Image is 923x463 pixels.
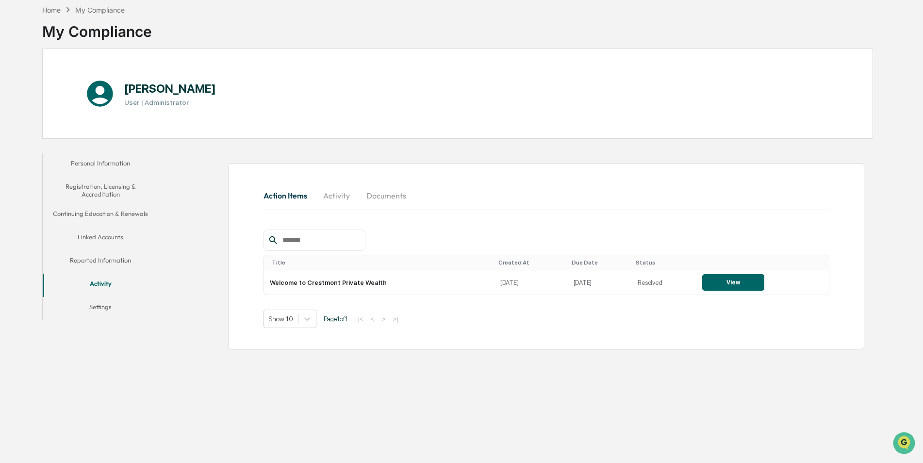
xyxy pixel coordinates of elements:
[97,165,117,172] span: Pylon
[43,204,159,227] button: Continuing Education & Renewals
[43,274,159,297] button: Activity
[572,259,628,266] div: Toggle SortBy
[264,184,829,207] div: secondary tabs example
[43,153,159,321] div: secondary tabs example
[272,259,491,266] div: Toggle SortBy
[75,6,125,14] div: My Compliance
[892,431,918,457] iframe: Open customer support
[10,123,17,131] div: 🖐️
[33,74,159,84] div: Start new chat
[702,279,764,286] a: View
[10,20,177,36] p: How can we help?
[80,122,120,132] span: Attestations
[704,259,825,266] div: Toggle SortBy
[43,177,159,204] button: Registration, Licensing & Accreditation
[264,270,494,295] td: Welcome to Crestmont Private Wealth
[43,227,159,250] button: Linked Accounts
[124,99,216,106] h3: User | Administrator
[6,137,65,154] a: 🔎Data Lookup
[43,297,159,320] button: Settings
[494,270,568,295] td: [DATE]
[10,142,17,149] div: 🔎
[315,184,359,207] button: Activity
[379,315,389,323] button: >
[6,118,66,136] a: 🖐️Preclearance
[632,270,696,295] td: Resolved
[636,259,692,266] div: Toggle SortBy
[124,82,216,96] h1: [PERSON_NAME]
[43,153,159,177] button: Personal Information
[33,84,123,92] div: We're available if you need us!
[702,274,764,291] button: View
[68,164,117,172] a: Powered byPylon
[165,77,177,89] button: Start new chat
[390,315,401,323] button: >|
[359,184,414,207] button: Documents
[10,74,27,92] img: 1746055101610-c473b297-6a78-478c-a979-82029cc54cd1
[324,315,348,323] span: Page 1 of 1
[25,44,160,54] input: Clear
[368,315,378,323] button: <
[568,270,632,295] td: [DATE]
[498,259,564,266] div: Toggle SortBy
[42,15,152,40] div: My Compliance
[264,184,315,207] button: Action Items
[43,250,159,274] button: Reported Information
[42,6,61,14] div: Home
[19,122,63,132] span: Preclearance
[66,118,124,136] a: 🗄️Attestations
[19,141,61,150] span: Data Lookup
[70,123,78,131] div: 🗄️
[355,315,366,323] button: |<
